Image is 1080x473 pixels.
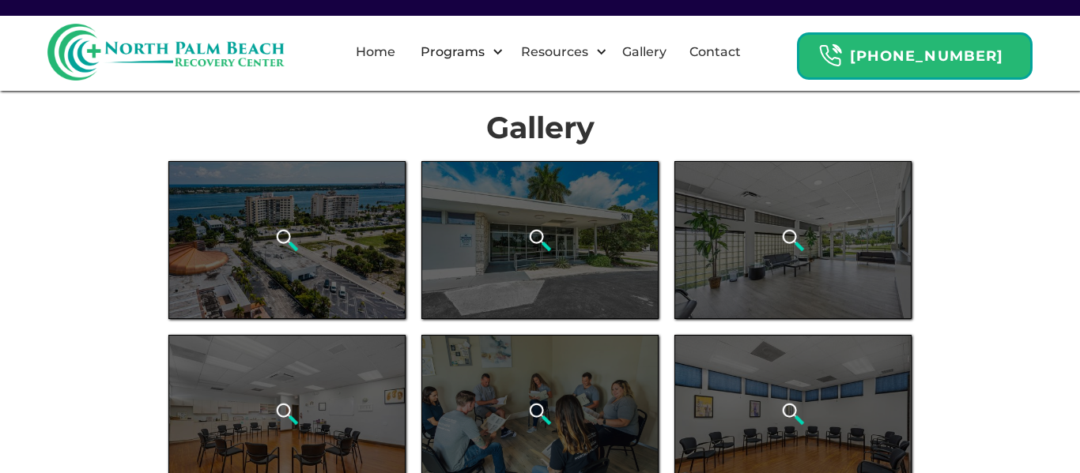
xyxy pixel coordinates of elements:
strong: [PHONE_NUMBER] [850,47,1003,65]
a: Contact [680,27,750,77]
a: Header Calendar Icons[PHONE_NUMBER] [797,24,1033,80]
div: Resources [517,43,592,62]
div: Resources [508,27,611,77]
h1: Gallery [168,111,912,145]
a: open lightbox [168,161,406,319]
a: open lightbox [674,161,912,319]
div: Programs [417,43,489,62]
img: Header Calendar Icons [818,43,842,68]
a: Home [346,27,405,77]
a: Gallery [613,27,676,77]
a: open lightbox [421,161,659,319]
div: Programs [407,27,508,77]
